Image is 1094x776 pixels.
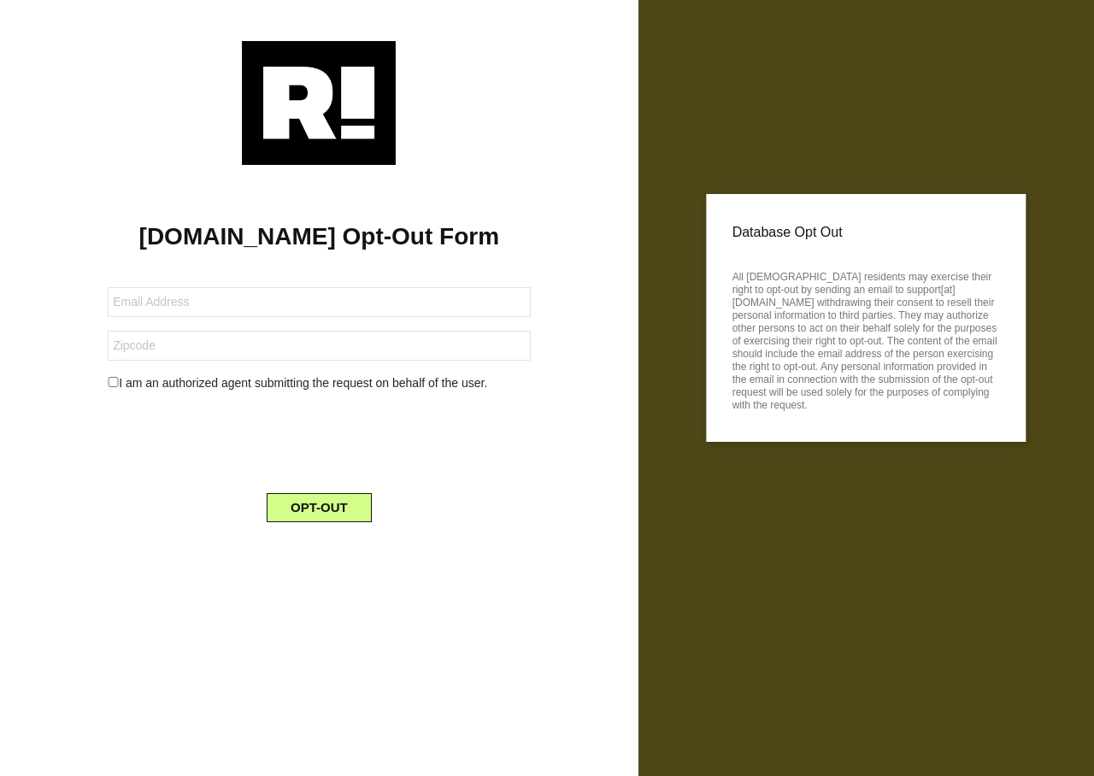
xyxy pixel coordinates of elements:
[189,406,449,473] iframe: reCAPTCHA
[108,331,530,361] input: Zipcode
[108,287,530,317] input: Email Address
[267,493,372,522] button: OPT-OUT
[26,222,613,251] h1: [DOMAIN_NAME] Opt-Out Form
[95,374,543,392] div: I am an authorized agent submitting the request on behalf of the user.
[732,266,1000,412] p: All [DEMOGRAPHIC_DATA] residents may exercise their right to opt-out by sending an email to suppo...
[242,41,396,165] img: Retention.com
[732,220,1000,245] p: Database Opt Out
